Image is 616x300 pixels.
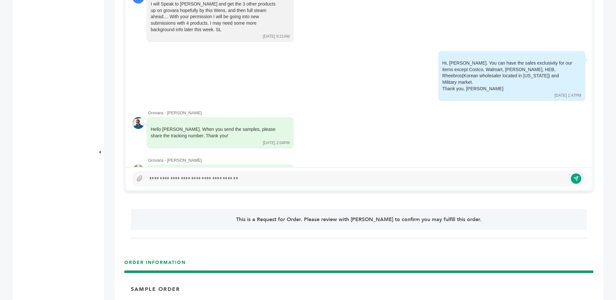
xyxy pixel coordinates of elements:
p: Sample Order [131,286,180,293]
div: Grovara - [PERSON_NAME] [148,110,585,116]
div: Hello [PERSON_NAME]. When you send the samples, please share the tracking number. Thank you! [151,126,281,139]
div: [DATE] 2:04PM [263,140,290,146]
h3: ORDER INFORMATION [124,259,593,271]
div: Thank you, [PERSON_NAME] [442,86,572,92]
div: I will Speak to [PERSON_NAME] and get the 3 other products up on grovara hopefully by this Wens, ... [151,1,281,33]
div: [DATE] 1:47PM [555,93,581,98]
div: Hi, [PERSON_NAME]. You can have the sales exclusivity for our items except Costco, Walmart, [PERS... [442,60,572,92]
p: This is a Request for Order. Please review with [PERSON_NAME] to confirm you may fulfill this order. [149,216,569,223]
div: [DATE] 9:21AM [263,34,290,39]
div: Grovara - [PERSON_NAME] [148,157,585,163]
